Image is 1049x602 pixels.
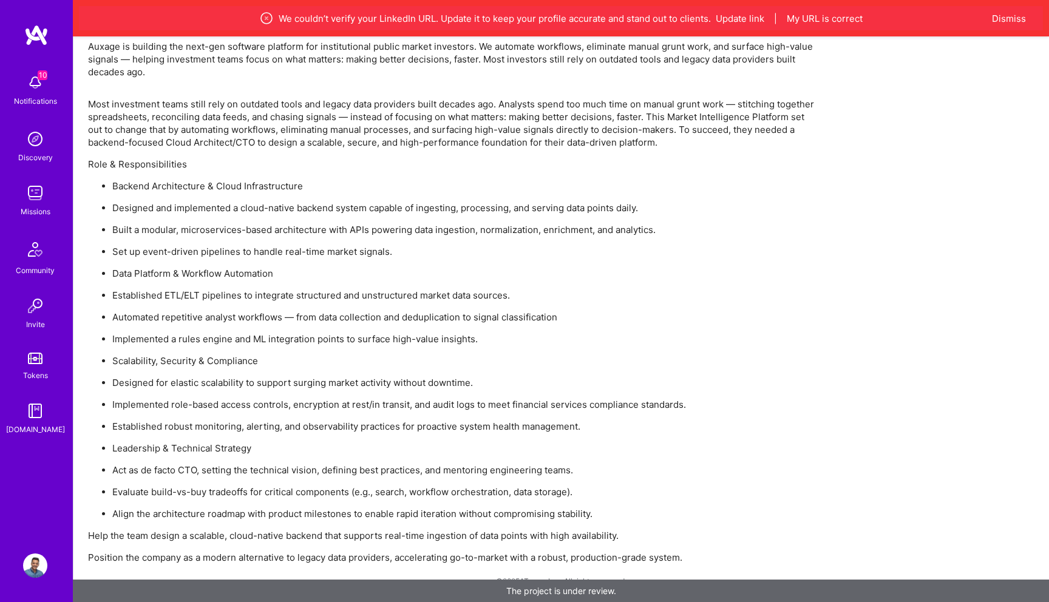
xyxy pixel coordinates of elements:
[20,553,50,578] a: User Avatar
[88,529,816,542] p: Help the team design a scalable, cloud-native backend that supports real-time ingestion of data p...
[112,398,816,411] p: Implemented role-based access controls, encryption at rest/in transit, and audit logs to meet fin...
[23,70,47,95] img: bell
[88,158,816,171] p: Role & Responsibilities
[88,551,816,564] p: Position the company as a modern alternative to legacy data providers, accelerating go-to-market ...
[24,24,49,46] img: logo
[112,180,816,192] p: Backend Architecture & Cloud Infrastructure
[992,12,1026,25] button: Dismiss
[23,399,47,423] img: guide book
[28,353,42,364] img: tokens
[112,507,816,520] p: Align the architecture roadmap with product milestones to enable rapid iteration without compromi...
[23,553,47,578] img: User Avatar
[112,354,816,367] p: Scalability, Security & Compliance
[38,70,47,80] span: 10
[112,245,816,258] p: Set up event-driven pipelines to handle real-time market signals.
[88,40,816,78] p: Auxage is building the next-gen software platform for institutional public market investors. We a...
[21,205,50,218] div: Missions
[136,11,986,25] div: We couldn’t verify your LinkedIn URL. Update it to keep your profile accurate and stand out to cl...
[14,95,57,107] div: Notifications
[23,294,47,318] img: Invite
[787,12,863,25] button: My URL is correct
[112,223,816,236] p: Built a modular, microservices-based architecture with APIs powering data ingestion, normalizatio...
[112,376,816,389] p: Designed for elastic scalability to support surging market activity without downtime.
[112,201,816,214] p: Designed and implemented a cloud-native backend system capable of ingesting, processing, and serv...
[21,235,50,264] img: Community
[774,12,777,25] span: |
[26,318,45,331] div: Invite
[23,181,47,205] img: teamwork
[23,127,47,151] img: discovery
[112,267,816,280] p: Data Platform & Workflow Automation
[716,12,764,25] button: Update link
[112,289,816,302] p: Established ETL/ELT pipelines to integrate structured and unstructured market data sources.
[112,420,816,433] p: Established robust monitoring, alerting, and observability practices for proactive system health ...
[88,98,816,149] p: Most investment teams still rely on outdated tools and legacy data providers built decades ago. A...
[6,423,65,436] div: [DOMAIN_NAME]
[18,151,53,164] div: Discovery
[112,311,816,323] p: Automated repetitive analyst workflows — from data collection and deduplication to signal classif...
[16,264,55,277] div: Community
[112,442,816,455] p: Leadership & Technical Strategy
[23,369,48,382] div: Tokens
[112,464,816,476] p: Act as de facto CTO, setting the technical vision, defining best practices, and mentoring enginee...
[112,333,816,345] p: Implemented a rules engine and ML integration points to surface high-value insights.
[112,485,816,498] p: Evaluate build-vs-buy tradeoffs for critical components (e.g., search, workflow orchestration, da...
[73,580,1049,602] div: The project is under review.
